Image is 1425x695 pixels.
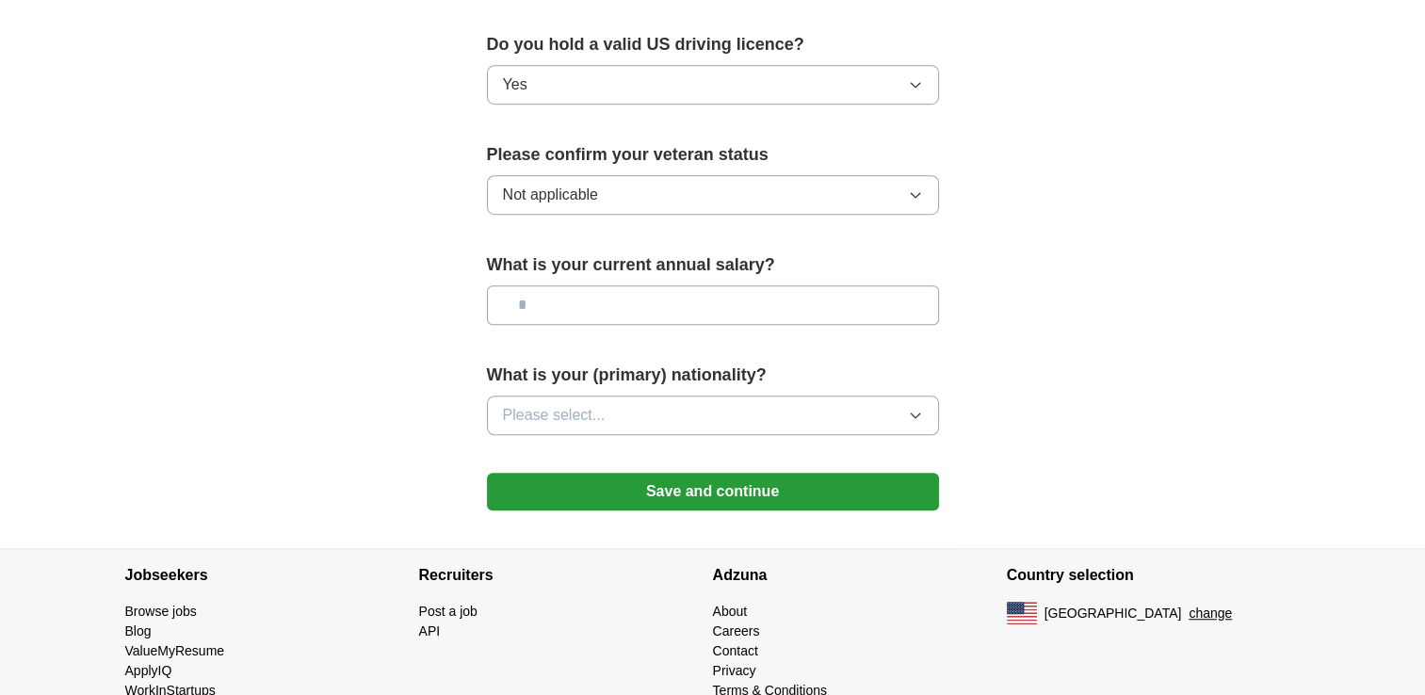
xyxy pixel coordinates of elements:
[487,175,939,215] button: Not applicable
[125,643,225,658] a: ValueMyResume
[1189,604,1232,623] button: change
[487,65,939,105] button: Yes
[125,663,172,678] a: ApplyIQ
[1007,602,1037,624] img: US flag
[1044,604,1182,623] span: [GEOGRAPHIC_DATA]
[713,663,756,678] a: Privacy
[713,604,748,619] a: About
[487,142,939,168] label: Please confirm your veteran status
[487,252,939,278] label: What is your current annual salary?
[487,396,939,435] button: Please select...
[503,184,598,206] span: Not applicable
[419,623,441,638] a: API
[503,73,527,96] span: Yes
[419,604,478,619] a: Post a job
[487,32,939,57] label: Do you hold a valid US driving licence?
[125,604,197,619] a: Browse jobs
[125,623,152,638] a: Blog
[503,404,606,427] span: Please select...
[487,473,939,510] button: Save and continue
[713,643,758,658] a: Contact
[487,363,939,388] label: What is your (primary) nationality?
[1007,549,1301,602] h4: Country selection
[713,623,760,638] a: Careers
